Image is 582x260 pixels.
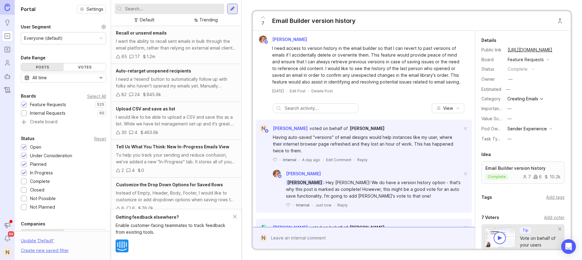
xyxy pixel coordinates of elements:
p: 525 [97,102,104,107]
p: complete [488,174,506,179]
img: member badge [264,129,269,133]
img: member badge [277,174,282,179]
time: [DATE] [272,89,284,93]
button: View [432,103,464,113]
svg: toggle icon [96,75,106,80]
label: By name [21,229,64,242]
div: Complete [30,178,50,185]
a: [PERSON_NAME] [350,224,384,231]
div: 65 [121,53,127,60]
div: Owner [481,76,503,83]
div: N [260,234,267,242]
a: Bronwen W[PERSON_NAME] [269,170,321,178]
div: N [260,124,268,132]
div: · [323,157,324,162]
img: video-thumbnail-vote-d41b83416815613422e2ca741bf692cc.jpg [484,227,516,248]
button: Notifications [2,233,13,244]
div: Sender Experience [507,125,547,132]
div: 1.2m [146,53,155,60]
a: Ideas [2,17,13,28]
div: Status [481,66,503,72]
span: 7 [261,20,264,27]
div: 10.2k [544,175,561,179]
input: Search... [125,6,222,12]
div: Companies [21,220,45,228]
a: Autopilot [2,71,13,82]
button: Close button [554,15,566,27]
a: Portal [2,31,13,42]
div: 463.6k [144,129,158,136]
div: Email Builder version history [272,17,356,25]
div: · [293,202,294,208]
div: Internal [283,157,296,162]
div: 17 [135,53,140,60]
div: All time [32,74,47,81]
span: Recall or unsend emails [116,30,167,35]
a: Email Builder version historycomplete7610.2k [481,161,565,184]
span: [PERSON_NAME] [350,225,384,230]
div: — [507,136,512,142]
div: · [280,157,280,162]
span: Settings [87,6,103,12]
label: Importance [481,106,504,111]
button: Settings [77,5,106,13]
a: [URL][DOMAIN_NAME] [506,46,554,54]
a: Tell Us What You Think: New In-Progress Emails ViewTo help you track your sending and reduce conf... [111,140,241,178]
div: Feature Requests [508,56,544,63]
div: 30 [121,129,127,136]
span: [PERSON_NAME] [286,171,321,176]
div: Everyone (default) [24,35,63,42]
span: View [443,105,453,111]
div: 24 [135,91,140,98]
div: 4 [132,167,135,174]
div: I would like to be able to upload a CSV and save this as a list. While we have list management se... [116,114,236,127]
div: Select All [87,95,106,98]
div: · [334,202,335,208]
label: Task Type [481,136,503,141]
a: Auto-retarget unopened recipientsI need a 'resend' button to automatically follow up with folks w... [111,64,241,102]
div: Boards [21,92,36,100]
span: [PERSON_NAME] [272,37,307,42]
div: Enable customer-facing teammates to track feedback from existing tools. [116,222,233,236]
div: 945.6k [146,91,161,98]
span: Just now [315,202,332,208]
div: 6 [533,175,542,179]
div: Vote on behalf of your users [520,235,558,248]
div: Update ' Default ' [21,237,54,247]
div: Reply [337,202,348,208]
div: complete [508,66,528,72]
div: : Hey [PERSON_NAME]! We do have a version history option - that's why this post is marked as comp... [286,179,462,199]
div: Closed [30,187,44,193]
span: Auto-retarget unopened recipients [116,68,191,73]
div: 7 [523,175,531,179]
div: Instead of Empty, Header, Body, Footer, I would like to customize or add dropdown options when sa... [116,190,236,203]
a: [PERSON_NAME] [350,125,384,132]
input: Search activity... [285,105,355,112]
div: Having auto-saved "versions" of email designs would help instances like my user, where their inte... [273,134,462,154]
div: · [308,88,309,94]
span: 99 [8,231,14,237]
span: Tell Us What You Think: New In-Progress Emails View [116,144,229,149]
button: N [2,247,13,258]
a: Customize the Drop Down Options for Saved RowsInstead of Empty, Header, Body, Footer, I would lik... [111,178,241,216]
div: Getting feedback elsewhere? [116,214,233,221]
div: Date Range [21,54,46,61]
div: Not Possible [30,195,56,202]
a: Upload CSV and save as listI would like to be able to upload a CSV and save this as a list. While... [111,102,241,140]
a: Roadmaps [2,44,13,55]
div: Idea [481,151,491,158]
div: — [508,76,513,83]
div: Details [481,37,496,44]
img: Bronwen W [271,170,283,178]
div: voted on behalf of [310,125,348,132]
div: I need access to version history in the email builder so that I can revert to past versions of em... [272,45,463,85]
a: Changelog [2,84,13,95]
div: Planned [30,161,46,168]
a: [DATE] [272,88,284,94]
div: Internal Requests [30,110,65,117]
div: Reset [94,137,106,140]
div: Votes [64,63,106,71]
div: Add tags [546,194,565,201]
